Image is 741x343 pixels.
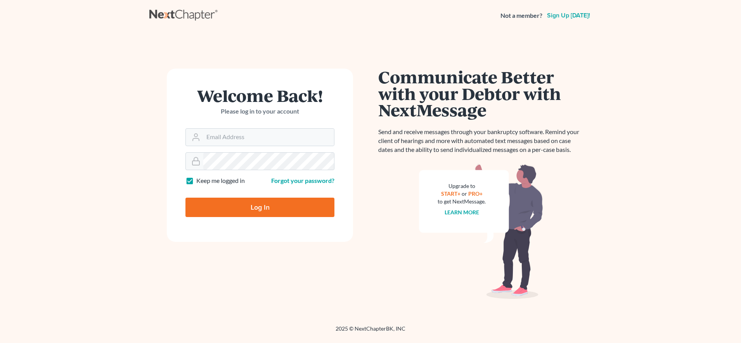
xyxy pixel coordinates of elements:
a: Learn more [445,209,479,215]
img: nextmessage_bg-59042aed3d76b12b5cd301f8e5b87938c9018125f34e5fa2b7a6b67550977c72.svg [419,164,543,299]
strong: Not a member? [500,11,542,20]
div: to get NextMessage. [438,198,486,205]
span: or [462,190,467,197]
input: Log In [185,198,334,217]
h1: Welcome Back! [185,87,334,104]
a: Forgot your password? [271,177,334,184]
input: Email Address [203,129,334,146]
div: Upgrade to [438,182,486,190]
a: PRO+ [468,190,483,197]
a: START+ [441,190,461,197]
p: Send and receive messages through your bankruptcy software. Remind your client of hearings and mo... [378,128,584,154]
p: Please log in to your account [185,107,334,116]
a: Sign up [DATE]! [545,12,592,19]
div: 2025 © NextChapterBK, INC [149,325,592,339]
h1: Communicate Better with your Debtor with NextMessage [378,69,584,118]
label: Keep me logged in [196,176,245,185]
